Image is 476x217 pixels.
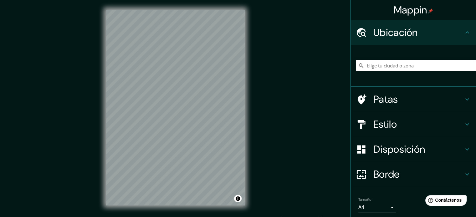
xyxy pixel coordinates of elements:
input: Elige tu ciudad o zona [356,60,476,71]
font: Estilo [373,118,397,131]
font: Disposición [373,143,425,156]
font: Tamaño [358,197,371,202]
div: Estilo [351,112,476,137]
div: A4 [358,202,396,212]
font: Patas [373,93,398,106]
div: Ubicación [351,20,476,45]
font: Borde [373,168,400,181]
div: Patas [351,87,476,112]
iframe: Lanzador de widgets de ayuda [420,193,469,210]
font: Ubicación [373,26,418,39]
div: Disposición [351,137,476,162]
div: Borde [351,162,476,187]
img: pin-icon.png [428,8,433,13]
button: Activar o desactivar atribución [234,195,242,202]
font: Mappin [394,3,427,17]
canvas: Mapa [106,10,245,205]
font: A4 [358,204,365,210]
